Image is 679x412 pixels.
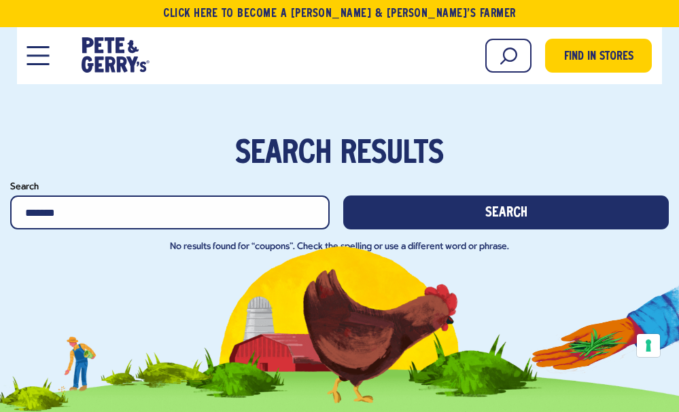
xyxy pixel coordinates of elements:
[27,46,50,65] button: Open Mobile Menu Modal Dialog
[10,138,669,172] h1: Search results
[545,39,652,73] a: Find in Stores
[564,48,633,67] span: Find in Stores
[10,179,669,195] label: Search
[637,334,660,357] button: Your consent preferences for tracking technologies
[343,195,669,229] button: Search
[10,240,669,254] p: No results found for “coupons”. Check the spelling or use a different word or phrase.
[485,39,532,73] input: Search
